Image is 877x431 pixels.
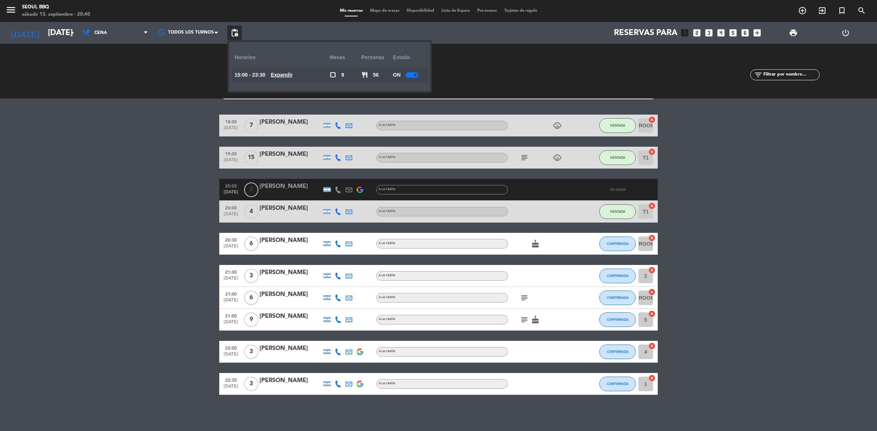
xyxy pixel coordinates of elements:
i: add_circle_outline [798,6,807,15]
span: CONFIRMADA [607,274,629,278]
button: CONFIRMADA [599,377,636,391]
u: Expandir [271,72,293,78]
i: cancel [648,374,656,382]
button: menu [5,4,16,18]
span: Cena [94,30,107,35]
i: looks_6 [740,28,750,38]
span: A LA CARTA [379,318,395,321]
span: [DATE] [222,126,240,134]
span: SENTADA [610,155,625,159]
i: search [857,6,866,15]
span: 15:00 - 23:30 [235,71,265,79]
span: Mapa de mesas [367,9,403,13]
span: CONFIRMADA [607,382,629,386]
span: 22:30 [222,376,240,384]
i: subject [520,153,529,162]
i: cancel [648,202,656,209]
div: [PERSON_NAME] [259,236,322,245]
span: pending_actions [230,28,239,37]
i: filter_list [754,70,763,79]
button: NO-SHOW [599,182,636,197]
span: CONFIRMADA [607,350,629,354]
span: 20:30 [222,235,240,244]
span: CONFIRMADA [607,296,629,300]
button: CONFIRMADA [599,312,636,327]
i: arrow_drop_down [68,28,77,37]
span: Disponibilidad [403,9,438,13]
div: [PERSON_NAME] [259,118,322,127]
button: SENTADA [599,204,636,219]
span: A LA CARTA [379,210,395,213]
i: add_box [752,28,762,38]
span: check_box_outline_blank [330,72,336,78]
span: 21:00 [222,311,240,320]
span: A LA CARTA [379,156,395,159]
span: 5 [244,182,258,197]
div: LOG OUT [819,22,872,44]
img: google-logo.png [357,381,363,387]
button: CONFIRMADA [599,345,636,359]
div: Seoul bbq [22,4,90,11]
span: [DATE] [222,320,240,328]
i: looks_3 [704,28,714,38]
img: google-logo.png [357,186,363,193]
div: [PERSON_NAME] [259,268,322,277]
i: cake [531,239,540,248]
span: ON [393,71,400,79]
i: power_settings_new [841,28,850,37]
span: 9 [244,312,258,327]
span: 9 [341,71,344,79]
span: Lista de Espera [438,9,474,13]
span: A LA CARTA [379,296,395,299]
i: looks_4 [716,28,726,38]
span: 56 [373,71,379,79]
span: [DATE] [222,276,240,284]
i: child_care [553,153,562,162]
span: 21:00 [222,268,240,276]
i: looks_two [692,28,702,38]
span: A LA CARTA [379,382,395,385]
span: 7 [244,118,258,133]
i: child_care [553,121,562,130]
button: CONFIRMADA [599,290,636,305]
i: subject [520,315,529,324]
span: NO-SHOW [610,188,626,192]
i: exit_to_app [818,6,827,15]
i: looks_one [680,28,690,38]
div: sábado 13. septiembre - 20:40 [22,11,90,18]
i: cake [531,315,540,324]
span: 3 [244,377,258,391]
div: [PERSON_NAME] [259,376,322,385]
i: cancel [648,310,656,318]
i: cancel [648,288,656,296]
button: SENTADA [599,150,636,165]
button: CONFIRMADA [599,236,636,251]
span: A LA CARTA [379,274,395,277]
span: [DATE] [222,212,240,220]
span: SENTADA [610,123,625,127]
span: Reservas para [614,28,677,38]
span: 6 [244,290,258,305]
i: cancel [648,342,656,350]
span: Tarjetas de regalo [501,9,541,13]
div: [PERSON_NAME] [259,204,322,213]
div: Horarios [235,47,330,68]
input: Filtrar por nombre... [763,71,819,79]
span: [DATE] [222,384,240,392]
span: 4 [244,204,258,219]
i: subject [520,293,529,302]
span: 3 [244,345,258,359]
span: [DATE] [222,352,240,360]
button: CONFIRMADA [599,269,636,283]
span: 15 [244,150,258,165]
span: A LA CARTA [379,350,395,353]
span: 19:00 [222,149,240,158]
span: 21:00 [222,289,240,298]
span: [DATE] [222,298,240,306]
span: [DATE] [222,244,240,252]
span: restaurant [361,72,368,78]
span: 6 [244,236,258,251]
i: cancel [648,234,656,242]
img: google-logo.png [357,349,363,355]
span: CONFIRMADA [607,242,629,246]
